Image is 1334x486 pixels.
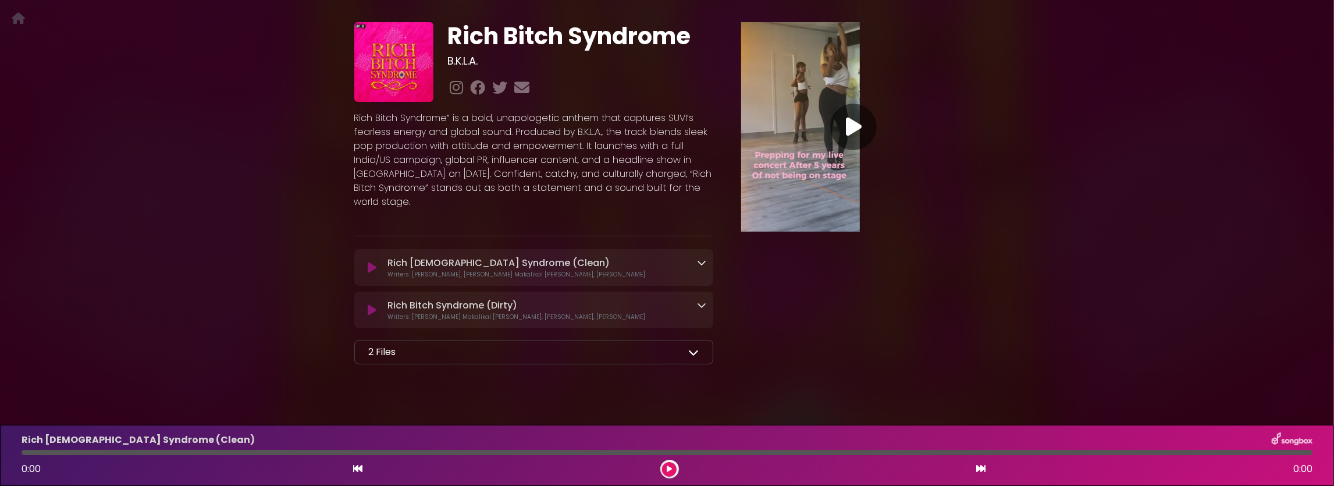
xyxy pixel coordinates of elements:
[369,345,396,359] p: 2 Files
[387,313,706,321] p: Writers: [PERSON_NAME] Makalikal [PERSON_NAME], [PERSON_NAME], [PERSON_NAME]
[741,22,860,232] img: Video Thumbnail
[387,299,517,313] p: Rich Bitch Syndrome (Dirty)
[354,111,714,209] p: Rich Bitch Syndrome” is a bold, unapologetic anthem that captures SUVI’s fearless energy and glob...
[387,270,706,279] p: Writers: [PERSON_NAME], [PERSON_NAME] Makalikal [PERSON_NAME], [PERSON_NAME]
[447,22,713,50] h1: Rich Bitch Syndrome
[354,22,433,101] img: goE3ZKh6Su2xoJcRNF0P
[447,55,713,68] h3: B.K.L.A.
[387,256,610,270] p: Rich [DEMOGRAPHIC_DATA] Syndrome (Clean)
